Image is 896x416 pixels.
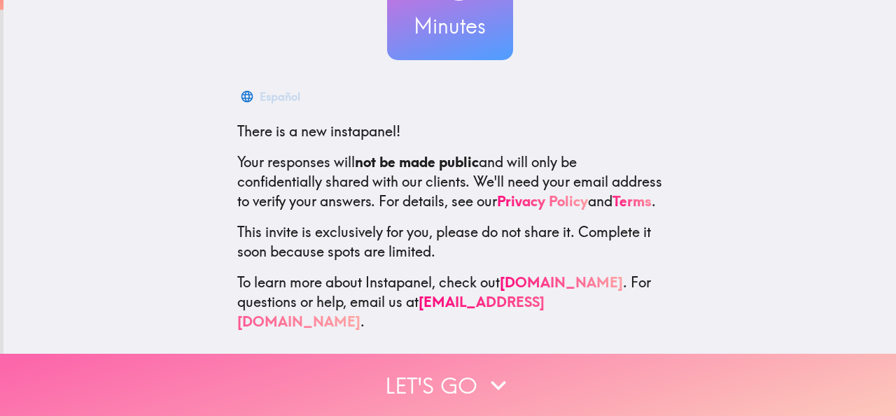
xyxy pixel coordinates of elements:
[237,152,663,211] p: Your responses will and will only be confidentially shared with our clients. We'll need your emai...
[237,273,663,331] p: To learn more about Instapanel, check out . For questions or help, email us at .
[237,222,663,261] p: This invite is exclusively for you, please do not share it. Complete it soon because spots are li...
[612,192,652,210] a: Terms
[237,83,306,110] button: Español
[260,87,300,106] div: Español
[237,122,400,140] span: There is a new instapanel!
[355,153,479,171] b: not be made public
[237,293,545,330] a: [EMAIL_ADDRESS][DOMAIN_NAME]
[497,192,588,210] a: Privacy Policy
[500,273,623,291] a: [DOMAIN_NAME]
[387,11,513,41] h3: Minutes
